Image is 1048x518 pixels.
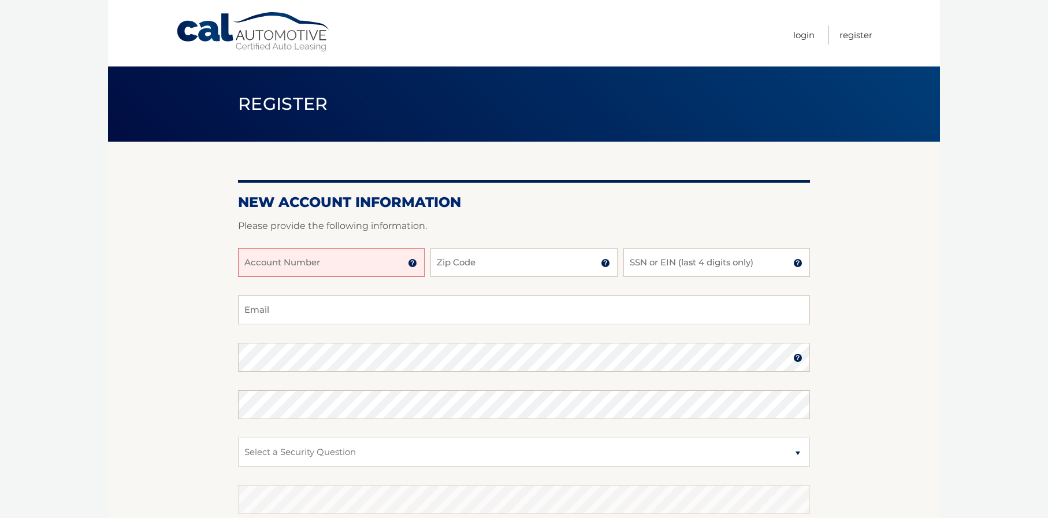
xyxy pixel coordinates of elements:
[601,258,610,268] img: tooltip.svg
[430,248,617,277] input: Zip Code
[793,25,815,45] a: Login
[238,295,810,324] input: Email
[839,25,872,45] a: Register
[238,248,425,277] input: Account Number
[793,353,802,362] img: tooltip.svg
[238,93,328,114] span: Register
[238,194,810,211] h2: New Account Information
[238,218,810,234] p: Please provide the following information.
[623,248,810,277] input: SSN or EIN (last 4 digits only)
[176,12,332,53] a: Cal Automotive
[408,258,417,268] img: tooltip.svg
[793,258,802,268] img: tooltip.svg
